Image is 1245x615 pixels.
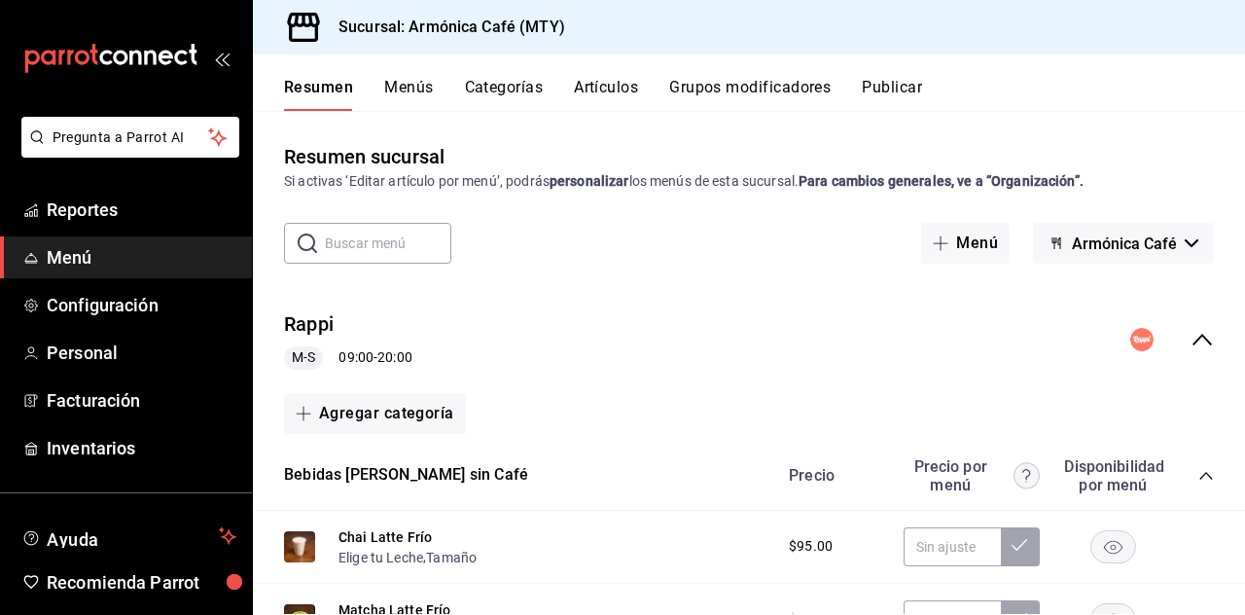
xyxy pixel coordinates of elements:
[284,142,445,171] div: Resumen sucursal
[904,457,1040,494] div: Precio por menú
[550,173,629,189] strong: personalizar
[284,393,466,434] button: Agregar categoría
[1033,223,1214,264] button: Armónica Café
[465,78,544,111] button: Categorías
[769,466,894,485] div: Precio
[284,464,528,487] button: Bebidas [PERSON_NAME] sin Café
[323,16,565,39] h3: Sucursal: Armónica Café (MTY)
[669,78,831,111] button: Grupos modificadores
[338,527,432,547] button: Chai Latte Frío
[47,244,236,271] span: Menú
[1064,457,1161,494] div: Disponibilidad por menú
[862,78,922,111] button: Publicar
[799,173,1084,189] strong: Para cambios generales, ve a “Organización”.
[47,525,211,548] span: Ayuda
[284,78,1245,111] div: navigation tabs
[47,197,236,223] span: Reportes
[21,117,239,158] button: Pregunta a Parrot AI
[921,223,1010,264] button: Menú
[47,387,236,414] span: Facturación
[574,78,638,111] button: Artículos
[338,548,423,567] button: Elige tu Leche
[47,435,236,461] span: Inventarios
[284,531,315,562] img: Preview
[284,78,353,111] button: Resumen
[325,224,451,263] input: Buscar menú
[47,292,236,318] span: Configuración
[214,51,230,66] button: open_drawer_menu
[284,171,1214,192] div: Si activas ‘Editar artículo por menú’, podrás los menús de esta sucursal.
[253,295,1245,385] div: collapse-menu-row
[14,141,239,162] a: Pregunta a Parrot AI
[284,346,412,370] div: 09:00 - 20:00
[1198,468,1214,484] button: collapse-category-row
[904,527,1001,566] input: Sin ajuste
[1072,235,1177,253] span: Armónica Café
[53,127,209,148] span: Pregunta a Parrot AI
[384,78,433,111] button: Menús
[284,347,323,368] span: M-S
[284,310,334,339] button: Rappi
[47,340,236,366] span: Personal
[338,547,477,567] div: ,
[426,548,477,567] button: Tamaño
[789,536,833,557] span: $95.00
[47,569,236,596] span: Recomienda Parrot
